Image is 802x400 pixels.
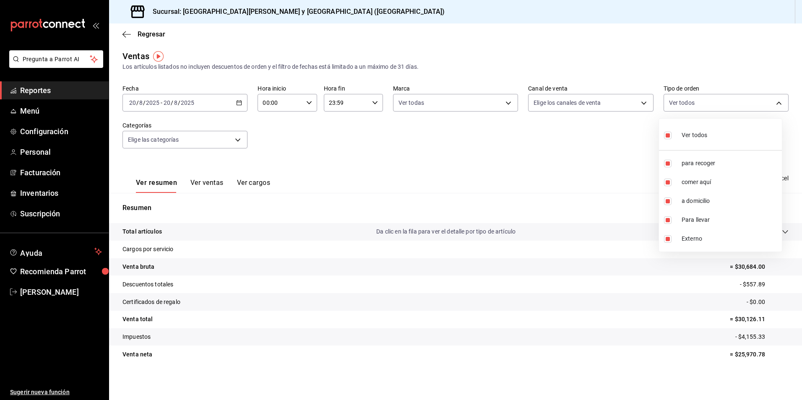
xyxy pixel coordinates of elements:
[682,216,779,224] span: Para llevar
[682,131,707,140] span: Ver todos
[682,234,779,243] span: Externo
[153,51,164,62] img: Tooltip marker
[682,197,779,205] span: a domicilio
[682,178,779,187] span: comer aquí
[682,159,779,168] span: para recoger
